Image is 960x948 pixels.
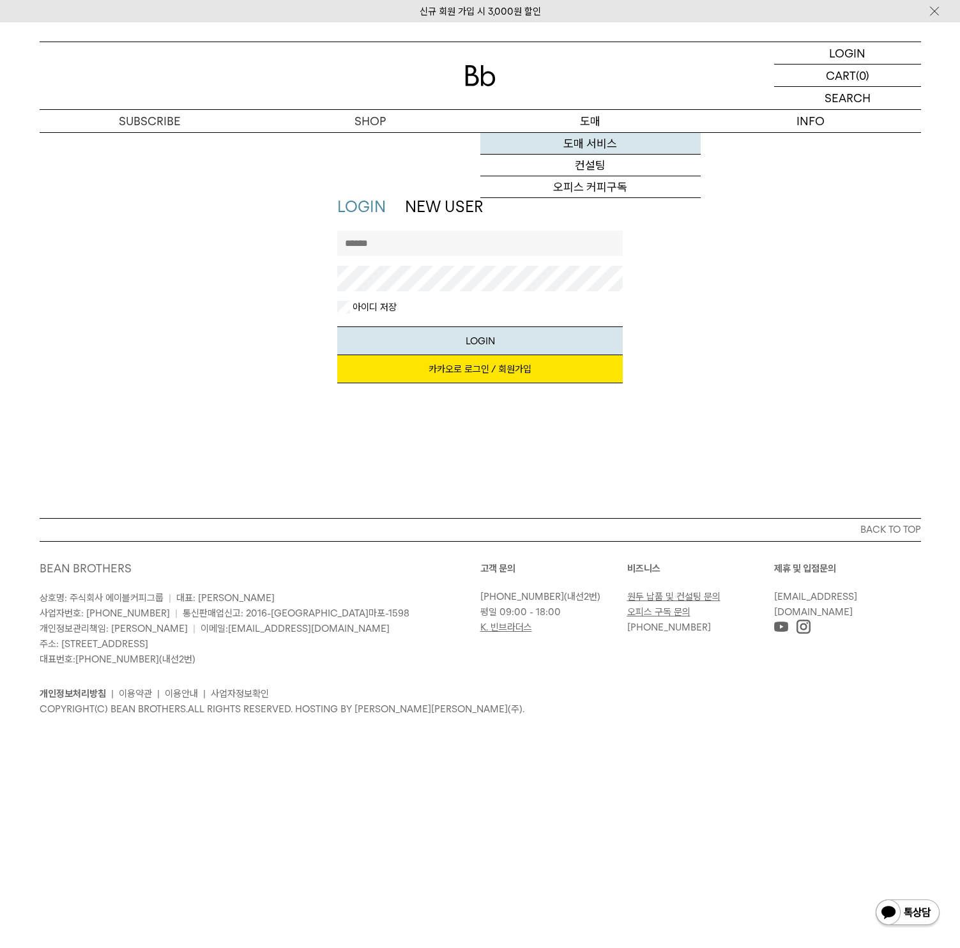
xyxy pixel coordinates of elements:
[829,42,865,64] p: LOGIN
[175,608,178,619] span: |
[480,604,621,620] p: 평일 09:00 - 18:00
[774,561,921,576] p: 제휴 및 입점문의
[480,155,701,176] a: 컨설팅
[337,326,623,355] button: LOGIN
[40,518,921,541] button: BACK TO TOP
[169,592,171,604] span: |
[480,176,701,198] a: 오피스 커피구독
[405,197,483,216] a: NEW USER
[157,686,160,701] li: |
[40,623,188,634] span: 개인정보관리책임: [PERSON_NAME]
[40,110,260,132] a: SUBSCRIBE
[111,686,114,701] li: |
[874,898,941,929] img: 카카오톡 채널 1:1 채팅 버튼
[337,355,623,383] a: 카카오로 로그인 / 회원가입
[75,654,159,665] a: [PHONE_NUMBER]
[40,562,132,575] a: BEAN BROTHERS
[40,654,195,665] span: 대표번호: (내선2번)
[774,65,921,87] a: CART (0)
[350,301,397,314] label: 아이디 저장
[40,688,106,700] a: 개인정보처리방침
[165,688,198,700] a: 이용안내
[480,589,621,604] p: (내선2번)
[40,592,164,604] span: 상호명: 주식회사 에이블커피그룹
[480,591,564,602] a: [PHONE_NUMBER]
[420,6,541,17] a: 신규 회원 가입 시 3,000원 할인
[480,110,701,132] p: 도매
[825,87,871,109] p: SEARCH
[480,561,627,576] p: 고객 문의
[119,688,152,700] a: 이용약관
[627,622,711,633] a: [PHONE_NUMBER]
[203,686,206,701] li: |
[480,622,532,633] a: K. 빈브라더스
[228,623,390,634] a: [EMAIL_ADDRESS][DOMAIN_NAME]
[480,133,701,155] a: 도매 서비스
[40,638,148,650] span: 주소: [STREET_ADDRESS]
[193,623,195,634] span: |
[627,606,690,618] a: 오피스 구독 문의
[260,110,480,132] a: SHOP
[774,42,921,65] a: LOGIN
[856,65,869,86] p: (0)
[40,701,921,717] p: COPYRIGHT(C) BEAN BROTHERS. ALL RIGHTS RESERVED. HOSTING BY [PERSON_NAME][PERSON_NAME](주).
[701,110,921,132] p: INFO
[774,591,857,618] a: [EMAIL_ADDRESS][DOMAIN_NAME]
[627,561,774,576] p: 비즈니스
[465,65,496,86] img: 로고
[211,688,269,700] a: 사업자정보확인
[40,608,170,619] span: 사업자번호: [PHONE_NUMBER]
[183,608,409,619] span: 통신판매업신고: 2016-[GEOGRAPHIC_DATA]마포-1598
[337,197,386,216] a: LOGIN
[627,591,720,602] a: 원두 납품 및 컨설팅 문의
[176,592,275,604] span: 대표: [PERSON_NAME]
[201,623,390,634] span: 이메일:
[826,65,856,86] p: CART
